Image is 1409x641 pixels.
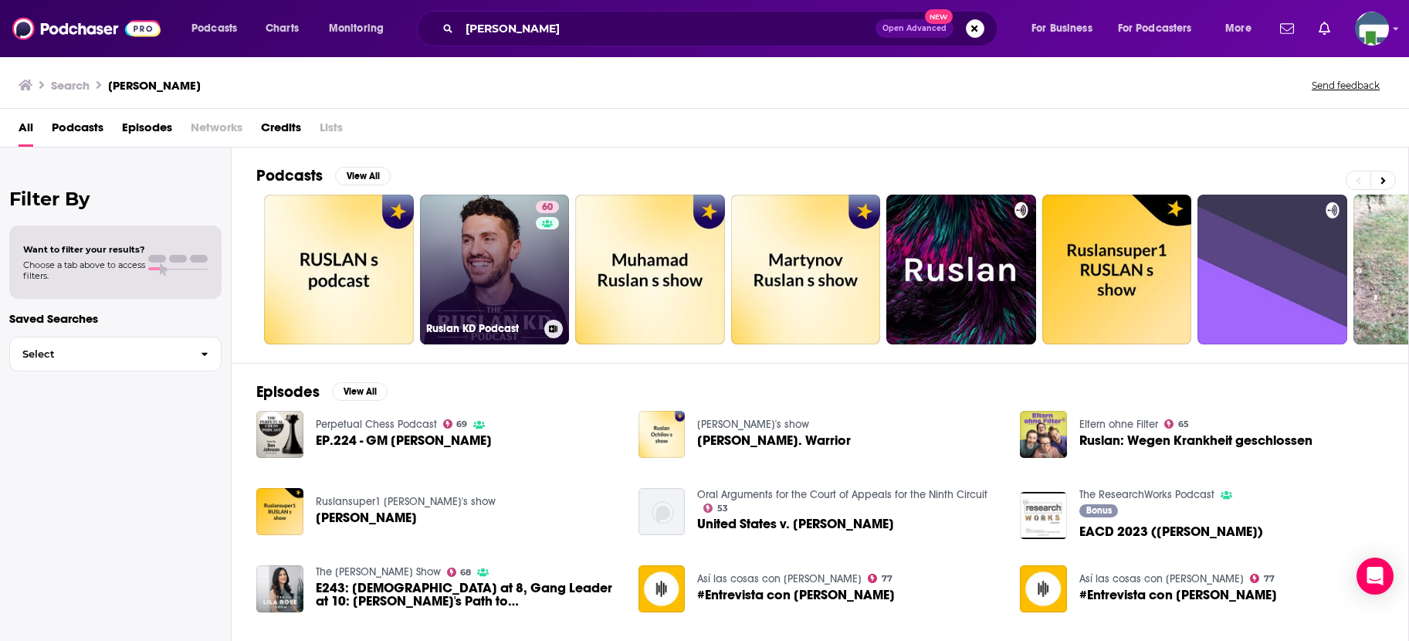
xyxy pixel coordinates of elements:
[1118,18,1192,39] span: For Podcasters
[9,188,222,210] h2: Filter By
[335,167,391,185] button: View All
[1355,12,1389,46] img: User Profile
[1021,16,1112,41] button: open menu
[316,418,437,431] a: Perpetual Chess Podcast
[1164,419,1189,429] a: 65
[868,574,892,583] a: 77
[256,166,323,185] h2: Podcasts
[266,18,299,39] span: Charts
[697,517,894,531] a: United States v. Ruslan Kirilyuk
[1086,506,1112,515] span: Bonus
[1020,492,1067,539] img: EACD 2023 (Dr Ruslan Vasyutin)
[420,195,570,344] a: 60Ruslan KD Podcast
[316,565,441,578] a: The Lila Rose Show
[638,488,686,535] a: United States v. Ruslan Kirilyuk
[51,78,90,93] h3: Search
[1274,15,1300,42] a: Show notifications dropdown
[316,511,417,524] span: [PERSON_NAME]
[697,572,862,585] a: Así las cosas con Carlos Loret de Mola
[876,19,953,38] button: Open AdvancedNew
[638,565,686,612] img: #Entrevista con Ruslan Spirin
[447,568,472,577] a: 68
[697,517,894,531] span: United States v. [PERSON_NAME]
[1214,16,1271,41] button: open menu
[256,382,320,402] h2: Episodes
[703,504,728,513] a: 53
[456,421,467,428] span: 69
[1264,575,1275,582] span: 77
[717,505,728,512] span: 53
[256,166,391,185] a: PodcastsView All
[882,25,947,32] span: Open Advanced
[426,322,538,335] h3: Ruslan KD Podcast
[316,582,620,608] a: E243: Atheist at 8, Gang Leader at 10: Ruslan's Path to Jesus w/Ruslan KD | Lila Rose Show
[1108,16,1214,41] button: open menu
[191,18,237,39] span: Podcasts
[191,115,242,147] span: Networks
[1079,588,1277,602] a: #Entrevista con Ruslan Spirin
[1312,15,1336,42] a: Show notifications dropdown
[316,495,496,508] a: Ruslansuper1 RUSLAN's show
[443,419,468,429] a: 69
[108,78,201,93] h3: [PERSON_NAME]
[52,115,103,147] a: Podcasts
[1079,588,1277,602] span: #Entrevista con [PERSON_NAME]
[638,411,686,458] img: Ruslan. Warrior
[1355,12,1389,46] button: Show profile menu
[181,16,257,41] button: open menu
[122,115,172,147] a: Episodes
[1020,411,1067,458] img: Ruslan: Wegen Krankheit geschlossen
[19,115,33,147] a: All
[697,418,809,431] a: Ruslan Ochilov's show
[542,200,553,215] span: 60
[432,11,1012,46] div: Search podcasts, credits, & more...
[697,588,895,602] span: #Entrevista con [PERSON_NAME]
[697,588,895,602] a: #Entrevista con Ruslan Spirin
[12,14,161,43] img: Podchaser - Follow, Share and Rate Podcasts
[460,569,471,576] span: 68
[536,201,559,213] a: 60
[1031,18,1092,39] span: For Business
[9,337,222,371] button: Select
[261,115,301,147] a: Credits
[1079,434,1312,447] a: Ruslan: Wegen Krankheit geschlossen
[1225,18,1252,39] span: More
[10,349,188,359] span: Select
[1079,525,1263,538] span: EACD 2023 ([PERSON_NAME])
[9,311,222,326] p: Saved Searches
[1020,565,1067,612] img: #Entrevista con Ruslan Spirin
[697,434,851,447] span: [PERSON_NAME]. Warrior
[23,244,145,255] span: Want to filter your results?
[697,434,851,447] a: Ruslan. Warrior
[1079,572,1244,585] a: Así las cosas con Carlos Loret de Mola
[256,382,388,402] a: EpisodesView All
[316,434,492,447] a: EP.224 - GM Ruslan Ponomariov
[882,575,892,582] span: 77
[256,565,303,612] img: E243: Atheist at 8, Gang Leader at 10: Ruslan's Path to Jesus w/Ruslan KD | Lila Rose Show
[1355,12,1389,46] span: Logged in as KCMedia
[316,582,620,608] span: E243: [DEMOGRAPHIC_DATA] at 8, Gang Leader at 10: [PERSON_NAME]'s Path to [DEMOGRAPHIC_DATA] w/[P...
[23,259,145,281] span: Choose a tab above to access filters.
[1079,488,1214,501] a: The ResearchWorks Podcast
[1079,418,1158,431] a: Eltern ohne Filter
[256,411,303,458] img: EP.224 - GM Ruslan Ponomariov
[329,18,384,39] span: Monitoring
[1079,525,1263,538] a: EACD 2023 (Dr Ruslan Vasyutin)
[318,16,404,41] button: open menu
[1357,558,1394,595] div: Open Intercom Messenger
[332,382,388,401] button: View All
[256,488,303,535] img: Ruslan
